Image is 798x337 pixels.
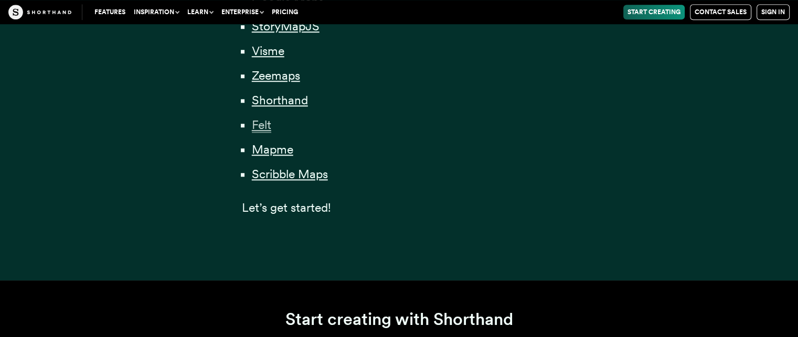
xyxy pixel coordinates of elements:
a: Sign in [757,4,790,20]
button: Inspiration [130,5,183,19]
a: StoryMapJS [252,19,320,34]
a: Scribble Maps [252,167,328,181]
button: Learn [183,5,217,19]
span: Start creating with Shorthand [285,309,513,329]
img: The Craft [8,5,71,19]
a: Pricing [268,5,302,19]
a: Features [90,5,130,19]
a: Felt [252,117,271,132]
span: Let’s get started! [242,200,331,215]
a: Mapme [252,142,293,157]
span: Felt [252,117,271,133]
a: Visme [252,44,284,58]
a: Zeemaps [252,68,300,83]
a: Shorthand [252,93,308,107]
button: Enterprise [217,5,268,19]
a: Start Creating [623,5,685,19]
a: Contact Sales [690,4,751,20]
